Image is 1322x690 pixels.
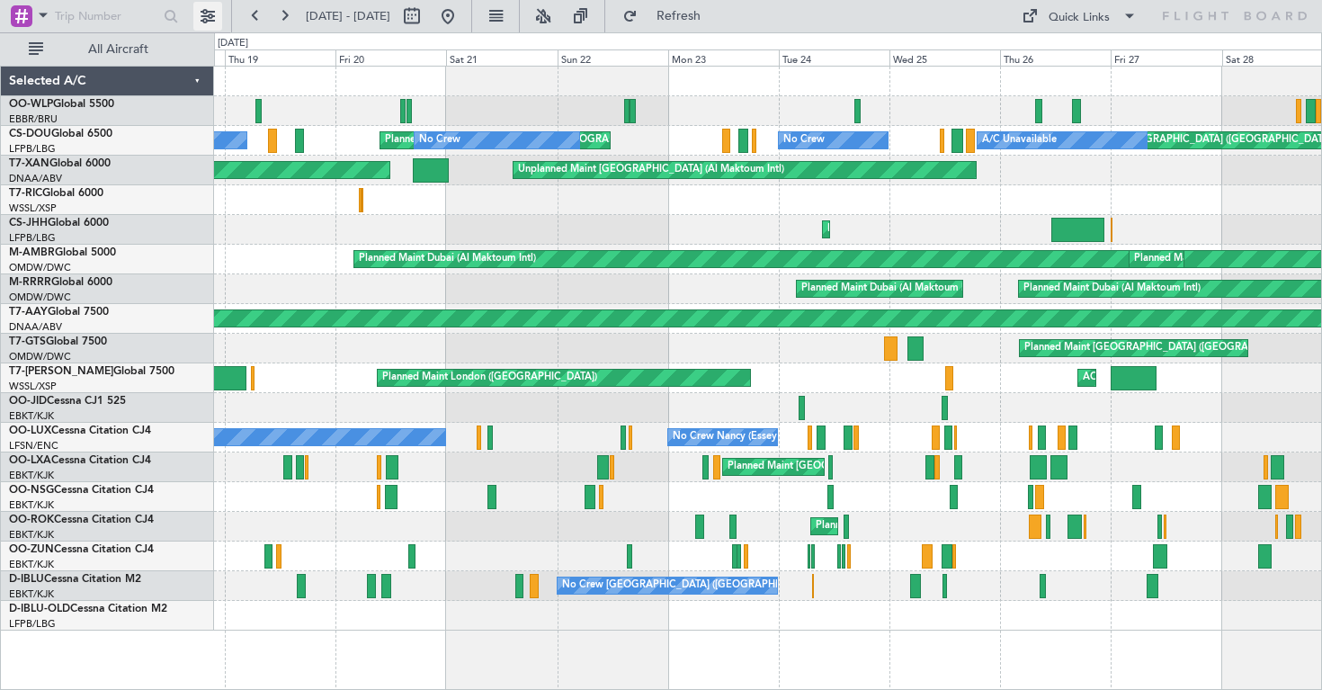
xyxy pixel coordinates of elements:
a: EBKT/KJK [9,587,54,601]
div: Planned Maint Kortrijk-[GEOGRAPHIC_DATA] [816,513,1025,540]
a: OO-ZUNCessna Citation CJ4 [9,544,154,555]
div: Fri 27 [1111,49,1221,66]
input: Trip Number [55,3,158,30]
a: LFPB/LBG [9,231,56,245]
a: EBBR/BRU [9,112,58,126]
div: Sat 21 [446,49,557,66]
div: AOG Maint London ([GEOGRAPHIC_DATA]) [1083,364,1284,391]
span: All Aircraft [47,43,190,56]
span: D-IBLU-OLD [9,604,70,614]
span: OO-WLP [9,99,53,110]
div: Planned Maint London ([GEOGRAPHIC_DATA]) [382,364,597,391]
a: CS-DOUGlobal 6500 [9,129,112,139]
div: Planned Maint [GEOGRAPHIC_DATA] ([GEOGRAPHIC_DATA]) [728,453,1011,480]
a: T7-RICGlobal 6000 [9,188,103,199]
div: No Crew Nancy (Essey) [673,424,780,451]
a: EBKT/KJK [9,558,54,571]
div: Fri 20 [335,49,446,66]
a: OMDW/DWC [9,291,71,304]
div: Planned Maint [GEOGRAPHIC_DATA] ([GEOGRAPHIC_DATA]) [827,216,1111,243]
span: OO-LUX [9,426,51,436]
a: EBKT/KJK [9,528,54,542]
a: EBKT/KJK [9,409,54,423]
a: WSSL/XSP [9,202,57,215]
div: Planned Maint [GEOGRAPHIC_DATA] ([GEOGRAPHIC_DATA]) [385,127,668,154]
span: T7-[PERSON_NAME] [9,366,113,377]
div: No Crew [419,127,460,154]
div: Planned Maint Dubai (Al Maktoum Intl) [1023,275,1201,302]
div: Mon 23 [668,49,779,66]
span: OO-NSG [9,485,54,496]
a: DNAA/ABV [9,320,62,334]
div: Planned Maint [GEOGRAPHIC_DATA] ([GEOGRAPHIC_DATA]) [1024,335,1308,362]
a: OO-ROKCessna Citation CJ4 [9,515,154,525]
div: Wed 25 [889,49,1000,66]
span: CS-DOU [9,129,51,139]
a: LFSN/ENC [9,439,58,453]
span: OO-ZUN [9,544,54,555]
a: WSSL/XSP [9,380,57,393]
div: Unplanned Maint [GEOGRAPHIC_DATA] (Al Maktoum Intl) [518,157,784,184]
a: OO-WLPGlobal 5500 [9,99,114,110]
span: T7-AAY [9,307,48,318]
a: D-IBLUCessna Citation M2 [9,574,141,585]
a: T7-AAYGlobal 7500 [9,307,109,318]
button: Quick Links [1013,2,1146,31]
a: OO-LUXCessna Citation CJ4 [9,426,151,436]
div: No Crew [GEOGRAPHIC_DATA] ([GEOGRAPHIC_DATA] National) [562,572,863,599]
div: Planned Maint Dubai (Al Maktoum Intl) [801,275,978,302]
span: OO-LXA [9,455,51,466]
span: T7-GTS [9,336,46,347]
a: OO-JIDCessna CJ1 525 [9,396,126,407]
span: D-IBLU [9,574,44,585]
div: Quick Links [1049,9,1110,27]
a: T7-XANGlobal 6000 [9,158,111,169]
span: OO-ROK [9,515,54,525]
div: A/C Unavailable [982,127,1057,154]
span: OO-JID [9,396,47,407]
span: CS-JHH [9,218,48,229]
span: T7-RIC [9,188,42,199]
a: OMDW/DWC [9,350,71,363]
a: M-AMBRGlobal 5000 [9,247,116,258]
a: D-IBLU-OLDCessna Citation M2 [9,604,167,614]
span: [DATE] - [DATE] [306,8,390,24]
button: All Aircraft [20,35,195,64]
div: No Crew [783,127,825,154]
div: Planned Maint Dubai (Al Maktoum Intl) [359,246,536,273]
div: Planned Maint Dubai (Al Maktoum Intl) [1134,246,1311,273]
a: EBKT/KJK [9,469,54,482]
div: Sun 22 [558,49,668,66]
span: T7-XAN [9,158,49,169]
a: T7-[PERSON_NAME]Global 7500 [9,366,174,377]
div: Tue 24 [779,49,889,66]
span: M-AMBR [9,247,55,258]
a: OO-NSGCessna Citation CJ4 [9,485,154,496]
a: T7-GTSGlobal 7500 [9,336,107,347]
a: OO-LXACessna Citation CJ4 [9,455,151,466]
a: LFPB/LBG [9,142,56,156]
a: LFPB/LBG [9,617,56,631]
a: M-RRRRGlobal 6000 [9,277,112,288]
a: CS-JHHGlobal 6000 [9,218,109,229]
span: Refresh [641,10,717,22]
a: DNAA/ABV [9,172,62,185]
button: Refresh [614,2,722,31]
span: M-RRRR [9,277,51,288]
div: Thu 19 [225,49,335,66]
div: Thu 26 [1000,49,1111,66]
a: EBKT/KJK [9,498,54,512]
a: OMDW/DWC [9,261,71,274]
